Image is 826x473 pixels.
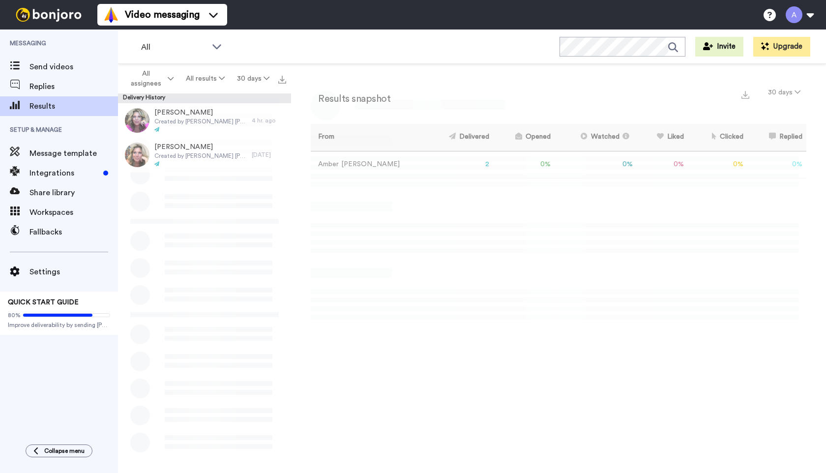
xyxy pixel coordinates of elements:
[26,444,92,457] button: Collapse menu
[12,8,86,22] img: bj-logo-header-white.svg
[118,138,291,172] a: [PERSON_NAME]Created by [PERSON_NAME] [PERSON_NAME][DATE]
[154,118,247,125] span: Created by [PERSON_NAME] [PERSON_NAME]
[311,151,426,178] td: Amber [PERSON_NAME]
[8,321,110,329] span: Improve deliverability by sending [PERSON_NAME]’s from your own email
[126,69,166,89] span: All assignees
[637,151,688,178] td: 0 %
[555,124,637,151] th: Watched
[493,151,555,178] td: 0 %
[180,70,231,88] button: All results
[125,8,200,22] span: Video messaging
[311,124,426,151] th: From
[29,187,118,199] span: Share library
[29,148,118,159] span: Message template
[426,151,493,178] td: 2
[141,41,207,53] span: All
[278,76,286,84] img: export.svg
[275,71,289,86] button: Export all results that match these filters now.
[8,299,79,306] span: QUICK START GUIDE
[29,266,118,278] span: Settings
[311,93,390,104] h2: Results snapshot
[118,93,291,103] div: Delivery History
[555,151,637,178] td: 0 %
[493,124,555,151] th: Opened
[154,108,247,118] span: [PERSON_NAME]
[688,124,747,151] th: Clicked
[29,100,118,112] span: Results
[154,152,247,160] span: Created by [PERSON_NAME] [PERSON_NAME]
[125,108,149,133] img: 2c297ee3-1fed-4bfc-8939-cb3b950f1b42-thumb.jpg
[29,61,118,73] span: Send videos
[741,91,749,99] img: export.svg
[103,7,119,23] img: vm-color.svg
[747,151,806,178] td: 0 %
[753,37,810,57] button: Upgrade
[44,447,85,455] span: Collapse menu
[29,167,99,179] span: Integrations
[688,151,747,178] td: 0 %
[637,124,688,151] th: Liked
[29,81,118,92] span: Replies
[118,103,291,138] a: [PERSON_NAME]Created by [PERSON_NAME] [PERSON_NAME]4 hr. ago
[154,142,247,152] span: [PERSON_NAME]
[738,87,752,101] button: Export a summary of each team member’s results that match this filter now.
[695,37,743,57] button: Invite
[29,207,118,218] span: Workspaces
[252,117,286,124] div: 4 hr. ago
[29,226,118,238] span: Fallbacks
[762,84,806,101] button: 30 days
[252,151,286,159] div: [DATE]
[8,311,21,319] span: 80%
[747,124,806,151] th: Replied
[426,124,493,151] th: Delivered
[231,70,275,88] button: 30 days
[125,143,149,167] img: 8d650e14-c23f-4147-921d-1814bd7e1c4e-thumb.jpg
[120,65,180,92] button: All assignees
